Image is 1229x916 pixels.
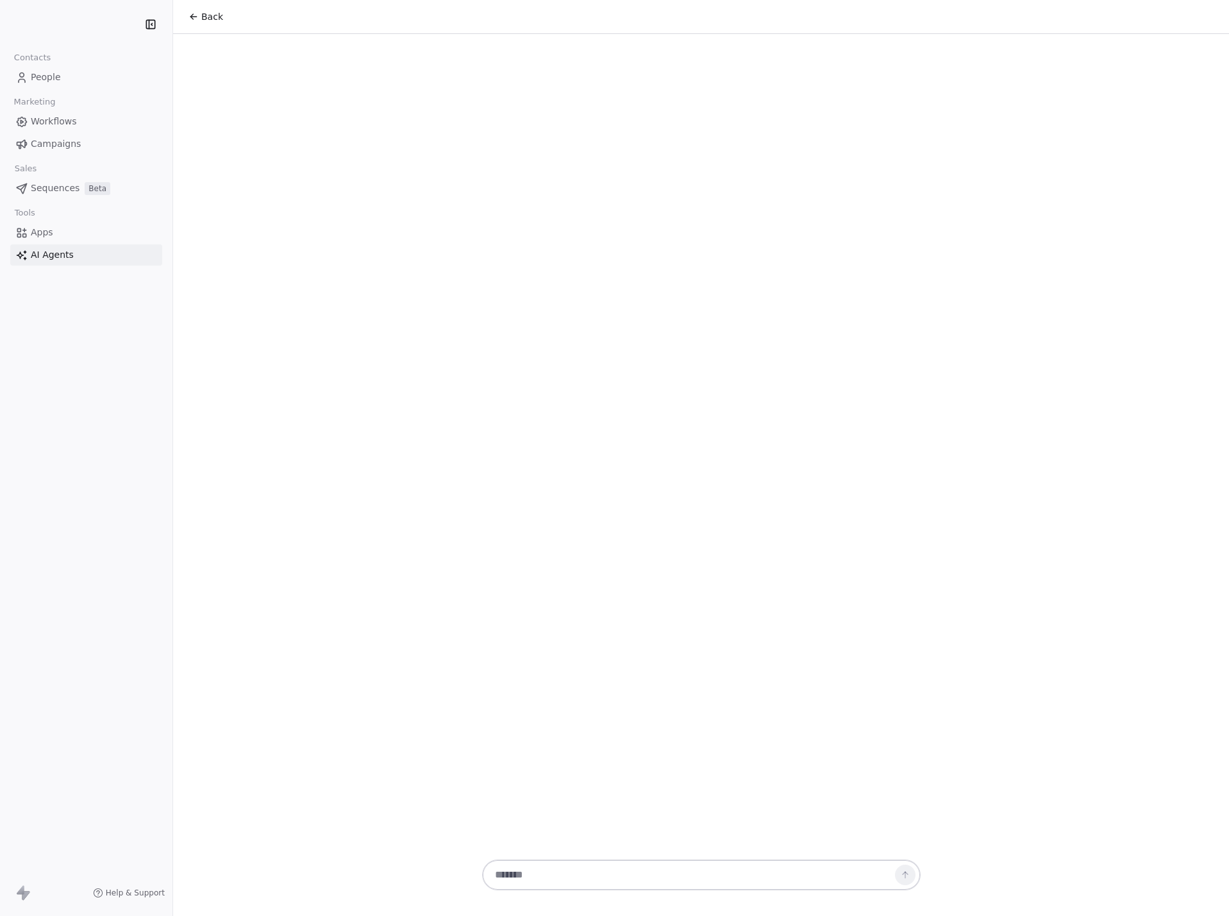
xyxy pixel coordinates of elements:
[10,244,162,266] a: AI Agents
[10,222,162,243] a: Apps
[8,92,61,112] span: Marketing
[10,67,162,88] a: People
[10,178,162,199] a: SequencesBeta
[31,71,61,84] span: People
[10,133,162,155] a: Campaigns
[31,115,77,128] span: Workflows
[31,137,81,151] span: Campaigns
[10,111,162,132] a: Workflows
[93,888,165,898] a: Help & Support
[31,248,74,262] span: AI Agents
[9,159,42,178] span: Sales
[201,10,223,23] span: Back
[85,182,110,195] span: Beta
[8,48,56,67] span: Contacts
[31,226,53,239] span: Apps
[106,888,165,898] span: Help & Support
[9,203,40,223] span: Tools
[31,182,79,195] span: Sequences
